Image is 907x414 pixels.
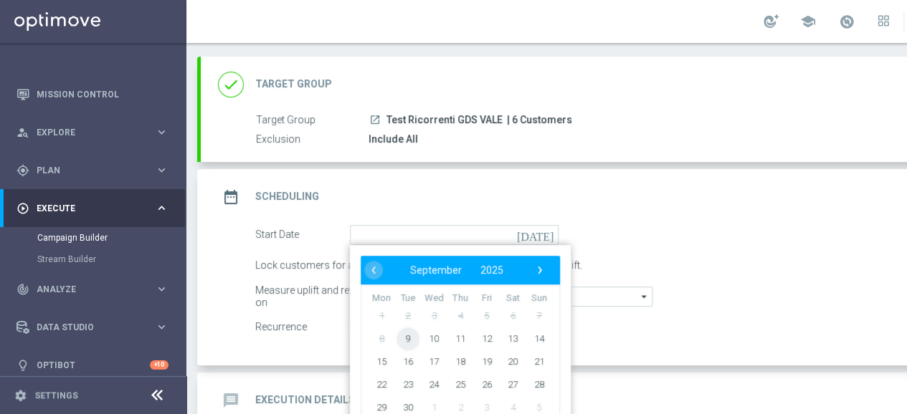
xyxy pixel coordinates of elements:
[449,327,472,350] span: 11
[422,372,445,395] span: 24
[16,322,169,333] button: Data Studio keyboard_arrow_right
[16,346,168,384] div: Optibot
[16,164,155,177] div: Plan
[422,304,445,327] span: 3
[528,327,551,350] span: 14
[528,304,551,327] span: 7
[16,203,169,214] button: play_circle_outline Execute keyboard_arrow_right
[218,72,244,97] i: done
[37,232,149,244] a: Campaign Builder
[386,114,503,127] span: Test Ricorrenti GDS VALE
[473,292,500,304] th: weekday
[449,304,472,327] span: 4
[401,261,471,279] button: September
[396,350,419,372] span: 16
[526,292,552,304] th: weekday
[155,125,168,139] i: keyboard_arrow_right
[422,327,445,350] span: 10
[256,114,369,127] label: Target Group
[255,225,350,245] div: Start Date
[16,283,155,296] div: Analyze
[471,261,513,279] button: 2025
[396,372,419,395] span: 23
[16,321,155,334] div: Data Studio
[16,360,169,371] button: lightbulb Optibot +10
[37,323,155,332] span: Data Studio
[517,225,559,241] i: [DATE]
[218,387,244,413] i: message
[370,372,393,395] span: 22
[14,389,27,402] i: settings
[369,114,381,125] i: launch
[150,360,168,370] div: +10
[500,292,526,304] th: weekday
[255,190,319,203] h2: Scheduling
[255,393,355,407] h2: Execution Details
[449,350,472,372] span: 18
[16,165,169,176] button: gps_fixed Plan keyboard_arrow_right
[37,249,185,270] div: Stream Builder
[501,372,524,395] span: 27
[37,346,150,384] a: Optibot
[475,372,498,395] span: 26
[255,77,332,91] h2: Target Group
[364,261,549,279] bs-datepicker-navigation-view: ​ ​ ​
[255,256,423,276] div: Lock customers for a duration of
[37,166,155,175] span: Plan
[37,204,155,213] span: Execute
[155,163,168,177] i: keyboard_arrow_right
[16,284,169,295] button: track_changes Analyze keyboard_arrow_right
[37,227,185,249] div: Campaign Builder
[501,350,524,372] span: 20
[370,350,393,372] span: 15
[370,304,393,327] span: 1
[480,264,503,276] span: 2025
[16,359,29,372] i: lightbulb
[16,127,169,138] button: person_search Explore keyboard_arrow_right
[800,14,816,29] span: school
[16,126,29,139] i: person_search
[501,304,524,327] span: 6
[507,114,572,127] span: | 6 Customers
[218,184,244,210] i: date_range
[637,287,652,306] i: arrow_drop_down
[531,261,549,279] button: ›
[37,128,155,137] span: Explore
[447,292,474,304] th: weekday
[255,287,423,307] div: Measure uplift and response based on
[37,75,168,113] a: Mission Control
[364,261,383,279] span: ‹
[396,327,419,350] span: 9
[475,350,498,372] span: 19
[16,202,29,215] i: play_circle_outline
[16,89,169,100] button: Mission Control
[475,327,498,350] span: 12
[256,133,369,146] label: Exclusion
[501,327,524,350] span: 13
[16,126,155,139] div: Explore
[449,372,472,395] span: 25
[370,327,393,350] span: 8
[34,391,78,400] a: Settings
[475,304,498,327] span: 5
[155,201,168,215] i: keyboard_arrow_right
[421,292,447,304] th: weekday
[396,304,419,327] span: 2
[16,202,155,215] div: Execute
[369,292,395,304] th: weekday
[422,350,445,372] span: 17
[528,372,551,395] span: 28
[37,254,149,265] a: Stream Builder
[16,75,168,113] div: Mission Control
[155,320,168,334] i: keyboard_arrow_right
[155,282,168,296] i: keyboard_arrow_right
[255,317,350,337] div: Recurrence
